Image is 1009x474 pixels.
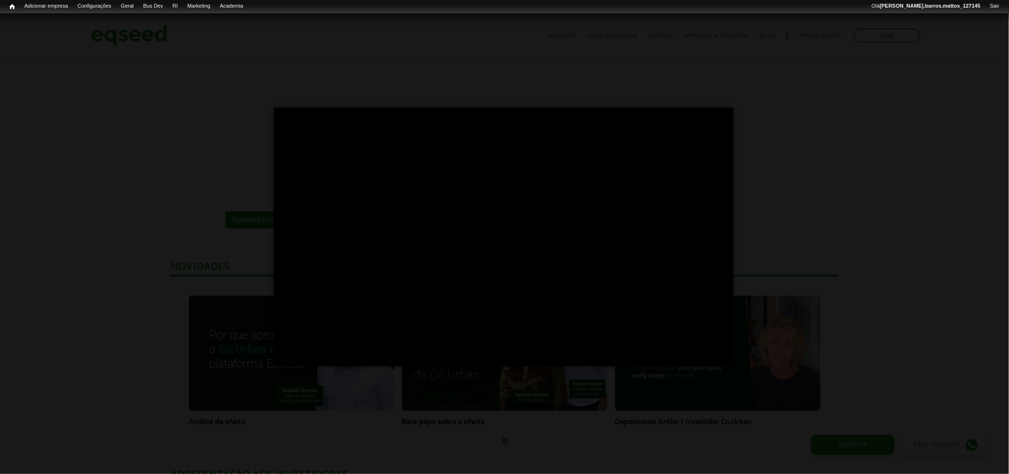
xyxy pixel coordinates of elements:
[5,2,20,11] a: Início
[880,3,980,9] strong: [PERSON_NAME].barros.mattos_127145
[215,2,248,10] a: Academia
[867,2,985,10] a: Olá[PERSON_NAME].barros.mattos_127145
[116,2,138,10] a: Geral
[183,2,215,10] a: Marketing
[10,3,15,10] span: Início
[73,2,116,10] a: Configurações
[168,2,183,10] a: RI
[985,2,1004,10] a: Sair
[138,2,168,10] a: Bus Dev
[20,2,73,10] a: Adicionar empresa
[274,108,733,366] iframe: Bate-papo Co Urban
